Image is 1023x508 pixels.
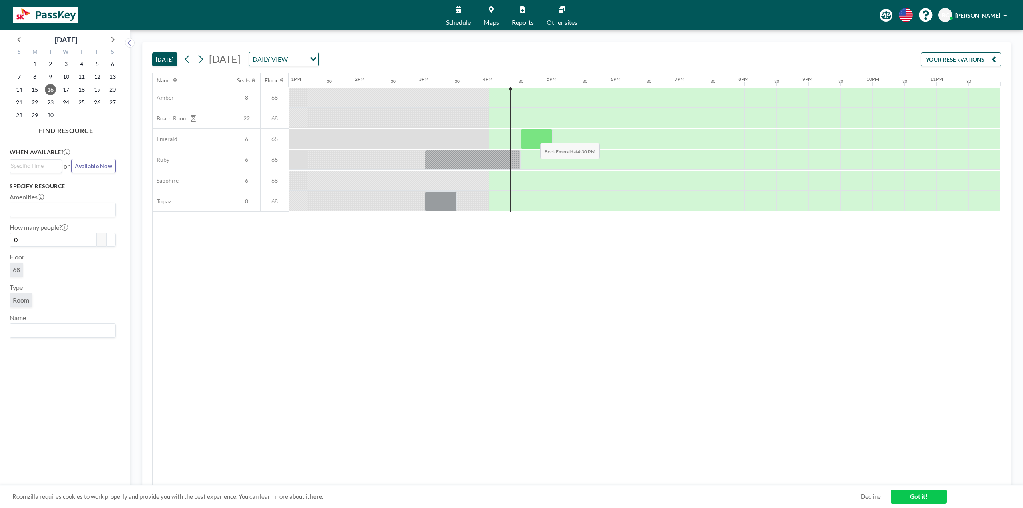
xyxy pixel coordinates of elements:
[107,71,118,82] span: Saturday, September 13, 2025
[233,177,260,184] span: 6
[391,79,396,84] div: 30
[92,71,103,82] span: Friday, September 12, 2025
[647,79,651,84] div: 30
[76,84,87,95] span: Thursday, September 18, 2025
[14,110,25,121] span: Sunday, September 28, 2025
[107,84,118,95] span: Saturday, September 20, 2025
[261,94,289,101] span: 68
[29,110,40,121] span: Monday, September 29, 2025
[547,19,577,26] span: Other sites
[10,253,24,261] label: Floor
[11,205,111,215] input: Search for option
[556,149,573,155] b: Emerald
[153,94,174,101] span: Amber
[838,79,843,84] div: 30
[60,58,72,70] span: Wednesday, September 3, 2025
[261,198,289,205] span: 68
[310,493,323,500] a: here.
[13,266,20,274] span: 68
[891,490,947,504] a: Got it!
[327,79,332,84] div: 30
[966,79,971,84] div: 30
[14,97,25,108] span: Sunday, September 21, 2025
[153,135,177,143] span: Emerald
[76,97,87,108] span: Thursday, September 25, 2025
[237,77,250,84] div: Seats
[446,19,471,26] span: Schedule
[10,160,62,172] div: Search for option
[261,177,289,184] span: 68
[10,314,26,322] label: Name
[74,47,89,58] div: T
[13,7,78,23] img: organization-logo
[512,19,534,26] span: Reports
[107,97,118,108] span: Saturday, September 27, 2025
[92,97,103,108] span: Friday, September 26, 2025
[711,79,715,84] div: 30
[290,54,305,64] input: Search for option
[45,71,56,82] span: Tuesday, September 9, 2025
[261,115,289,122] span: 68
[10,203,115,217] div: Search for option
[10,124,122,135] h4: FIND RESOURCE
[866,76,879,82] div: 10PM
[76,58,87,70] span: Thursday, September 4, 2025
[921,52,1001,66] button: YOUR RESERVATIONS
[43,47,58,58] div: T
[10,193,44,201] label: Amenities
[802,76,812,82] div: 9PM
[89,47,105,58] div: F
[233,94,260,101] span: 8
[12,493,861,500] span: Roomzilla requires cookies to work properly and provide you with the best experience. You can lea...
[106,233,116,247] button: +
[153,156,169,163] span: Ruby
[455,79,460,84] div: 30
[577,149,595,155] b: 4:30 PM
[209,53,241,65] span: [DATE]
[484,19,499,26] span: Maps
[10,183,116,190] h3: Specify resource
[152,52,177,66] button: [DATE]
[60,71,72,82] span: Wednesday, September 10, 2025
[10,324,115,337] div: Search for option
[60,97,72,108] span: Wednesday, September 24, 2025
[261,156,289,163] span: 68
[611,76,621,82] div: 6PM
[14,84,25,95] span: Sunday, September 14, 2025
[76,71,87,82] span: Thursday, September 11, 2025
[738,76,748,82] div: 8PM
[861,493,881,500] a: Decline
[419,76,429,82] div: 3PM
[12,47,27,58] div: S
[97,233,106,247] button: -
[774,79,779,84] div: 30
[233,156,260,163] span: 6
[261,135,289,143] span: 68
[13,296,29,304] span: Room
[249,52,318,66] div: Search for option
[942,12,949,19] span: RC
[11,325,111,336] input: Search for option
[58,47,74,58] div: W
[14,71,25,82] span: Sunday, September 7, 2025
[157,77,171,84] div: Name
[27,47,43,58] div: M
[251,54,289,64] span: DAILY VIEW
[355,76,365,82] div: 2PM
[153,177,179,184] span: Sapphire
[675,76,685,82] div: 7PM
[64,162,70,170] span: or
[29,84,40,95] span: Monday, September 15, 2025
[930,76,943,82] div: 11PM
[519,79,523,84] div: 30
[29,71,40,82] span: Monday, September 8, 2025
[291,76,301,82] div: 1PM
[10,283,23,291] label: Type
[107,58,118,70] span: Saturday, September 6, 2025
[547,76,557,82] div: 5PM
[233,135,260,143] span: 6
[45,84,56,95] span: Tuesday, September 16, 2025
[45,58,56,70] span: Tuesday, September 2, 2025
[153,198,171,205] span: Topaz
[540,143,600,159] span: Book at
